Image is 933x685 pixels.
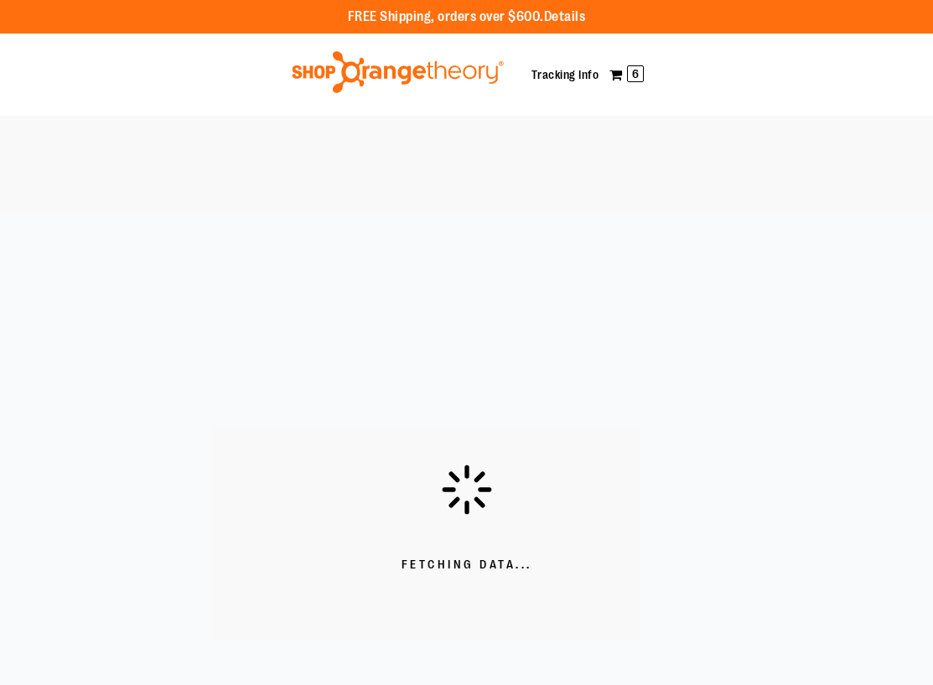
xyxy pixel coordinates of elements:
[544,9,586,24] a: Details
[531,68,599,81] a: Tracking Info
[289,51,506,93] img: Shop Orangetheory
[348,8,586,27] p: FREE Shipping, orders over $600.
[627,65,644,82] span: 6
[402,557,532,573] span: Fetching Data...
